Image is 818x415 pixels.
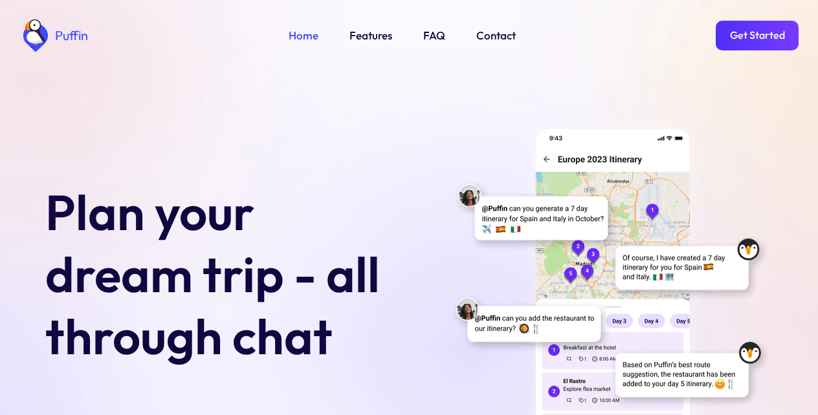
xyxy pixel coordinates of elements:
a: Get Started [716,21,799,50]
a: home [19,19,88,52]
h1: Plan your dream trip - all through chat [45,181,401,367]
a: Home [289,27,318,44]
a: FAQ [423,27,445,44]
a: Features [349,27,392,44]
a: Contact [476,27,516,44]
div: Puffin [52,29,88,42]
